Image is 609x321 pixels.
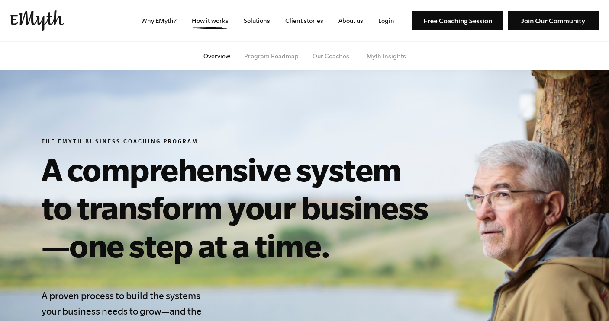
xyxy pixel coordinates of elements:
img: Join Our Community [508,11,599,31]
h1: A comprehensive system to transform your business—one step at a time. [42,150,436,264]
img: Free Coaching Session [412,11,503,31]
a: Overview [203,53,230,60]
a: Program Roadmap [244,53,299,60]
a: EMyth Insights [363,53,406,60]
a: Our Coaches [313,53,349,60]
h6: The EMyth Business Coaching Program [42,138,436,147]
img: EMyth [10,10,64,31]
